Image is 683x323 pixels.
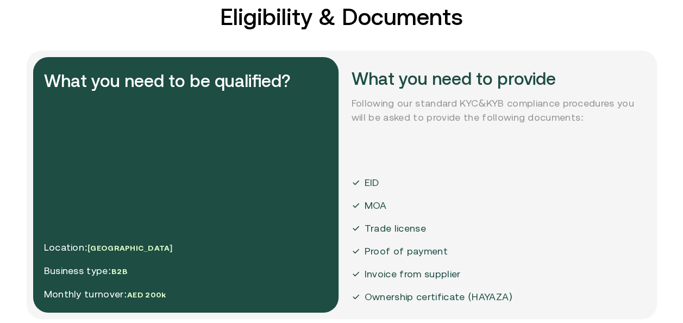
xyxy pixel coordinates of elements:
p: MOA [365,198,387,213]
p: Trade license [365,221,426,235]
span: B2B [111,267,128,276]
img: Moa [352,270,360,278]
h2: What you need to be qualified? [44,68,291,94]
p: Following our standard KYC&KYB compliance procedures you will be asked to provide the following d... [352,96,637,125]
p: Monthly turnover: [44,287,173,302]
img: Moa [352,201,360,210]
img: Moa [352,178,360,187]
p: Invoice from supplier [365,267,461,281]
p: Ownership certificate (HAYAZA) [365,290,513,304]
p: Business type: [44,264,173,278]
img: Moa [352,247,360,256]
img: Moa [352,224,360,233]
span: AED 200k [127,290,166,299]
span: [GEOGRAPHIC_DATA] [87,244,172,252]
h2: What you need to provide [352,66,637,92]
img: Moa [352,293,360,301]
p: EID [365,176,379,190]
h2: Eligibility & Documents [220,5,463,29]
p: Location: [44,240,173,255]
p: Proof of payment [365,244,448,258]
